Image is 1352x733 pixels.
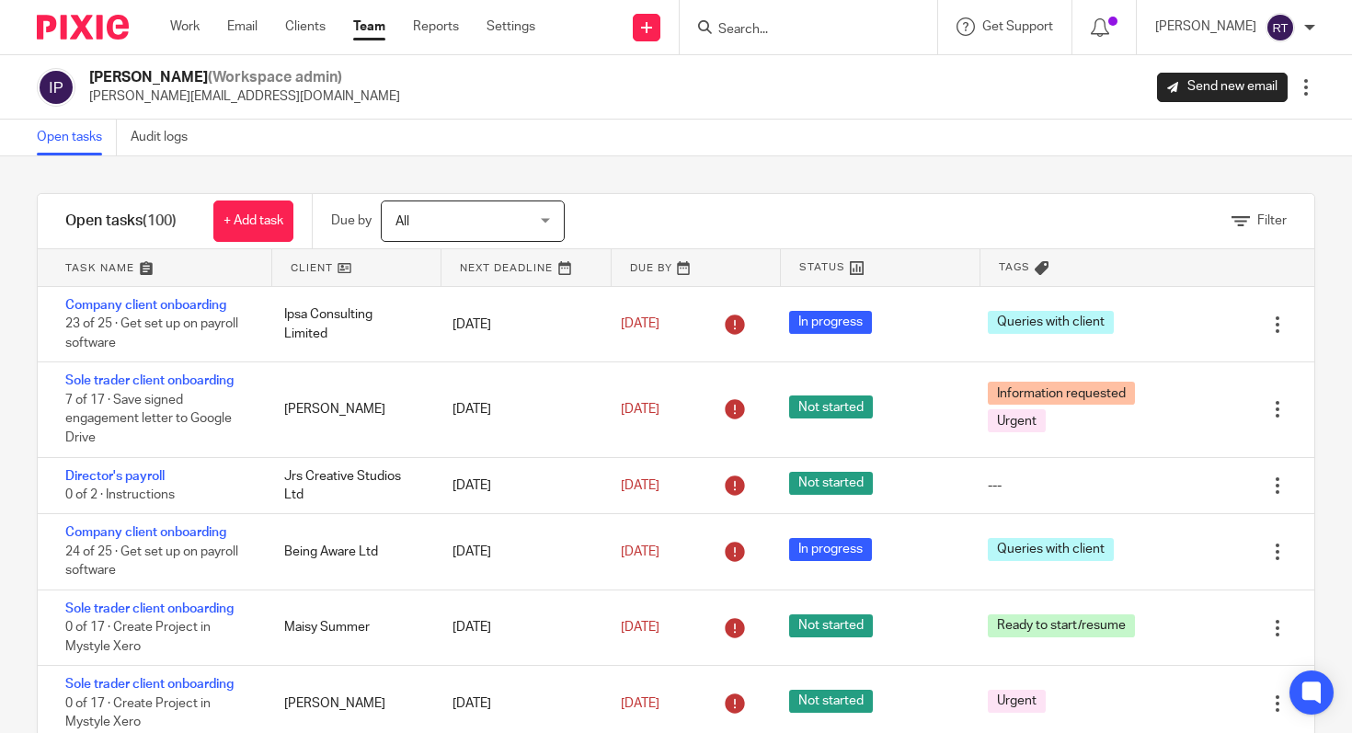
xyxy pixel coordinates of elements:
span: 0 of 17 · Create Project in Mystyle Xero [65,621,211,653]
div: [DATE] [434,685,602,722]
p: [PERSON_NAME] [1155,17,1256,36]
div: [DATE] [434,391,602,428]
h2: [PERSON_NAME] [89,68,400,87]
div: Being Aware Ltd [266,533,434,570]
span: 0 of 2 · Instructions [65,488,175,501]
img: svg%3E [1266,13,1295,42]
a: Company client onboarding [65,526,226,539]
input: Search [716,22,882,39]
div: Ipsa Consulting Limited [266,296,434,352]
span: [DATE] [621,403,659,416]
div: Jrs Creative Studios Ltd [266,458,434,514]
a: Settings [487,17,535,36]
img: svg%3E [37,68,75,107]
span: [DATE] [621,697,659,710]
a: Sole trader client onboarding [65,678,234,691]
span: (Workspace admin) [208,70,342,85]
span: 23 of 25 · Get set up on payroll software [65,318,238,350]
h1: Open tasks [65,212,177,231]
a: Team [353,17,385,36]
span: 7 of 17 · Save signed engagement letter to Google Drive [65,394,232,444]
span: All [395,215,409,228]
a: + Add task [213,200,293,242]
span: [DATE] [621,318,659,331]
span: Queries with client [988,311,1114,334]
span: Ready to start/resume [988,614,1135,637]
div: Maisy Summer [266,609,434,646]
a: Sole trader client onboarding [65,602,234,615]
a: Sole trader client onboarding [65,374,234,387]
span: [DATE] [621,479,659,492]
div: [PERSON_NAME] [266,685,434,722]
div: [DATE] [434,533,602,570]
span: (100) [143,213,177,228]
span: Not started [789,614,873,637]
a: Audit logs [131,120,201,155]
span: Urgent [988,690,1046,713]
a: Work [170,17,200,36]
span: Information requested [988,382,1135,405]
span: Queries with client [988,538,1114,561]
span: 24 of 25 · Get set up on payroll software [65,545,238,578]
p: Due by [331,212,372,230]
span: [DATE] [621,621,659,634]
span: 0 of 17 · Create Project in Mystyle Xero [65,697,211,729]
a: Reports [413,17,459,36]
div: [DATE] [434,467,602,504]
a: Email [227,17,258,36]
span: In progress [789,311,872,334]
a: Open tasks [37,120,117,155]
img: Pixie [37,15,129,40]
span: In progress [789,538,872,561]
div: --- [988,476,1002,495]
div: [PERSON_NAME] [266,391,434,428]
p: [PERSON_NAME][EMAIL_ADDRESS][DOMAIN_NAME] [89,87,400,106]
span: Not started [789,395,873,418]
a: Company client onboarding [65,299,226,312]
a: Send new email [1157,73,1288,102]
span: Get Support [982,20,1053,33]
div: [DATE] [434,306,602,343]
div: [DATE] [434,609,602,646]
span: Urgent [988,409,1046,432]
span: Filter [1257,214,1287,227]
span: Tags [999,259,1030,275]
span: [DATE] [621,545,659,558]
span: Not started [789,472,873,495]
a: Director's payroll [65,470,165,483]
span: Not started [789,690,873,713]
a: Clients [285,17,326,36]
span: Status [799,259,845,275]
